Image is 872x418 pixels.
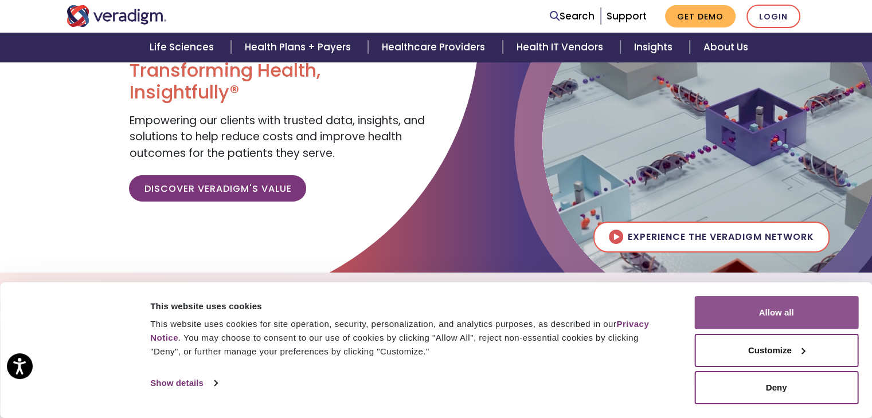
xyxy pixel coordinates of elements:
a: Insights [504,277,578,306]
button: Allow all [694,296,858,329]
a: Explore Solutions [224,277,352,306]
a: Health Plans + Payers [231,33,368,62]
img: Veradigm logo [67,5,167,27]
h1: Transforming Health, Insightfully® [129,60,427,104]
a: Life Sciences [136,33,231,62]
a: Health IT Vendors [503,33,620,62]
a: Healthcare Providers [368,33,502,62]
div: This website uses cookies [150,299,668,313]
a: Login [746,5,800,28]
div: This website uses cookies for site operation, security, personalization, and analytics purposes, ... [150,317,668,358]
a: Insights [620,33,690,62]
a: Get Demo [665,5,736,27]
button: Deny [694,371,858,404]
a: The Veradigm Network [352,277,504,306]
a: Support [607,9,647,23]
a: Show details [150,374,217,392]
button: Customize [694,334,858,367]
a: About Us [690,33,762,62]
a: Discover Veradigm's Value [129,175,306,202]
a: Careers [578,277,648,306]
a: Search [550,9,595,24]
span: Empowering our clients with trusted data, insights, and solutions to help reduce costs and improv... [129,113,424,161]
